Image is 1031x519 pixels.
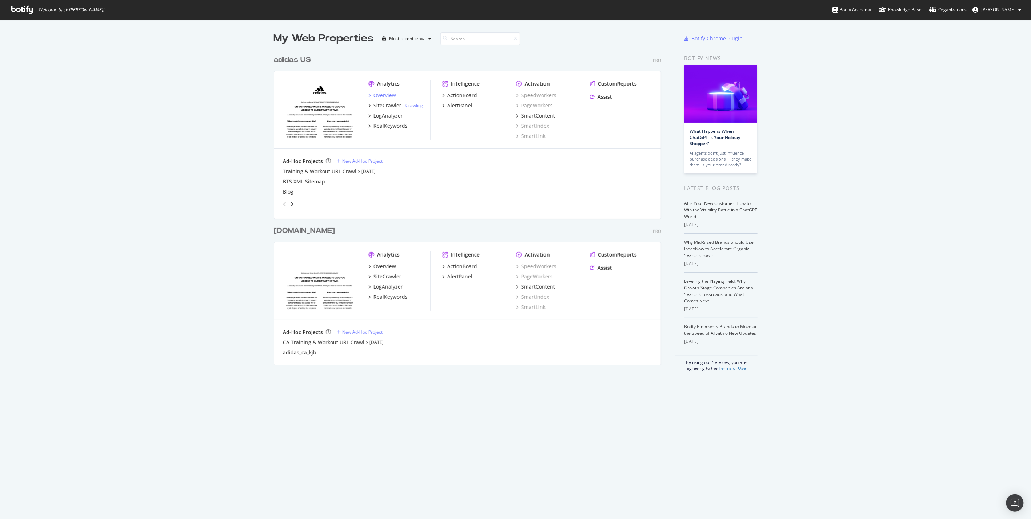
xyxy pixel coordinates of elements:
[590,93,612,100] a: Assist
[373,122,408,130] div: RealKeywords
[389,36,426,41] div: Most recent crawl
[342,158,383,164] div: New Ad-Hoc Project
[368,92,396,99] a: Overview
[684,221,758,228] div: [DATE]
[274,55,314,65] a: adidas US
[280,198,289,210] div: angle-left
[283,349,316,356] a: adidas_ca_kjb
[368,122,408,130] a: RealKeywords
[403,102,423,108] div: -
[684,260,758,267] div: [DATE]
[684,338,758,345] div: [DATE]
[405,102,423,108] a: Crawling
[690,150,752,168] div: AI agents don’t just influence purchase decisions — they make them. Is your brand ready?
[368,293,408,301] a: RealKeywords
[447,102,472,109] div: AlertPanel
[516,283,555,290] a: SmartContent
[369,339,384,345] a: [DATE]
[274,31,374,46] div: My Web Properties
[380,33,435,44] button: Most recent crawl
[373,293,408,301] div: RealKeywords
[373,273,401,280] div: SiteCrawler
[690,128,740,147] a: What Happens When ChatGPT Is Your Holiday Shopper?
[289,201,295,208] div: angle-right
[982,7,1016,13] span: Erika Ambriz
[930,6,967,13] div: Organizations
[283,168,356,175] a: Training & Workout URL Crawl
[274,55,311,65] div: adidas US
[684,200,758,219] a: AI Is Your New Customer: How to Win the Visibility Battle in a ChatGPT World
[516,122,549,130] div: SmartIndex
[684,324,757,336] a: Botify Empowers Brands to Move at the Speed of AI with 6 New Updates
[342,329,383,335] div: New Ad-Hoc Project
[442,92,477,99] a: ActionBoard
[516,273,553,280] a: PageWorkers
[337,158,383,164] a: New Ad-Hoc Project
[967,4,1027,16] button: [PERSON_NAME]
[368,273,401,280] a: SiteCrawler
[516,102,553,109] a: PageWorkers
[361,168,376,174] a: [DATE]
[283,329,323,336] div: Ad-Hoc Projects
[684,65,757,123] img: What Happens When ChatGPT Is Your Holiday Shopper?
[516,293,549,301] a: SmartIndex
[516,304,546,311] div: SmartLink
[373,102,401,109] div: SiteCrawler
[684,184,758,192] div: Latest Blog Posts
[1006,494,1024,512] div: Open Intercom Messenger
[368,283,403,290] a: LogAnalyzer
[447,263,477,270] div: ActionBoard
[283,188,293,195] a: Blog
[598,251,637,258] div: CustomReports
[373,112,403,119] div: LogAnalyzer
[442,263,477,270] a: ActionBoard
[377,251,400,258] div: Analytics
[675,356,758,371] div: By using our Services, you are agreeing to the
[373,263,396,270] div: Overview
[283,339,364,346] a: CA Training & Workout URL Crawl
[590,251,637,258] a: CustomReports
[283,251,357,310] img: adidas.ca
[373,92,396,99] div: Overview
[442,273,472,280] a: AlertPanel
[274,46,667,365] div: grid
[337,329,383,335] a: New Ad-Hoc Project
[283,80,357,139] img: adidas.com/us
[368,263,396,270] a: Overview
[516,132,546,140] a: SmartLink
[377,80,400,87] div: Analytics
[590,264,612,272] a: Assist
[521,112,555,119] div: SmartContent
[525,80,550,87] div: Activation
[598,264,612,272] div: Assist
[368,112,403,119] a: LogAnalyzer
[684,54,758,62] div: Botify news
[719,365,746,371] a: Terms of Use
[653,228,661,234] div: Pro
[516,92,556,99] a: SpeedWorkers
[521,283,555,290] div: SmartContent
[451,251,480,258] div: Intelligence
[653,57,661,63] div: Pro
[516,263,556,270] a: SpeedWorkers
[684,239,754,258] a: Why Mid-Sized Brands Should Use IndexNow to Accelerate Organic Search Growth
[440,32,520,45] input: Search
[38,7,104,13] span: Welcome back, [PERSON_NAME] !
[832,6,871,13] div: Botify Academy
[684,35,743,42] a: Botify Chrome Plugin
[684,278,754,304] a: Leveling the Playing Field: Why Growth-Stage Companies Are at a Search Crossroads, and What Comes...
[442,102,472,109] a: AlertPanel
[283,178,325,185] a: BTS XML Sitemap
[684,306,758,312] div: [DATE]
[598,80,637,87] div: CustomReports
[283,158,323,165] div: Ad-Hoc Projects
